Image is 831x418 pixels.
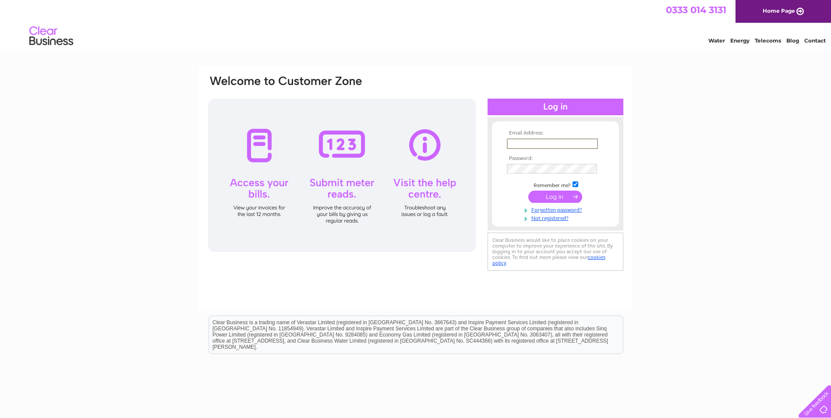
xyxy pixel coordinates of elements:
[507,205,606,213] a: Forgotten password?
[488,233,623,271] div: Clear Business would like to place cookies on your computer to improve your experience of the sit...
[209,5,623,43] div: Clear Business is a trading name of Verastar Limited (registered in [GEOGRAPHIC_DATA] No. 3667643...
[29,23,74,50] img: logo.png
[708,37,725,44] a: Water
[492,254,605,266] a: cookies policy
[528,191,582,203] input: Submit
[505,130,606,136] th: Email Address:
[755,37,781,44] a: Telecoms
[804,37,826,44] a: Contact
[505,156,606,162] th: Password:
[730,37,750,44] a: Energy
[505,180,606,189] td: Remember me?
[507,213,606,222] a: Not registered?
[666,4,726,15] a: 0333 014 3131
[786,37,799,44] a: Blog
